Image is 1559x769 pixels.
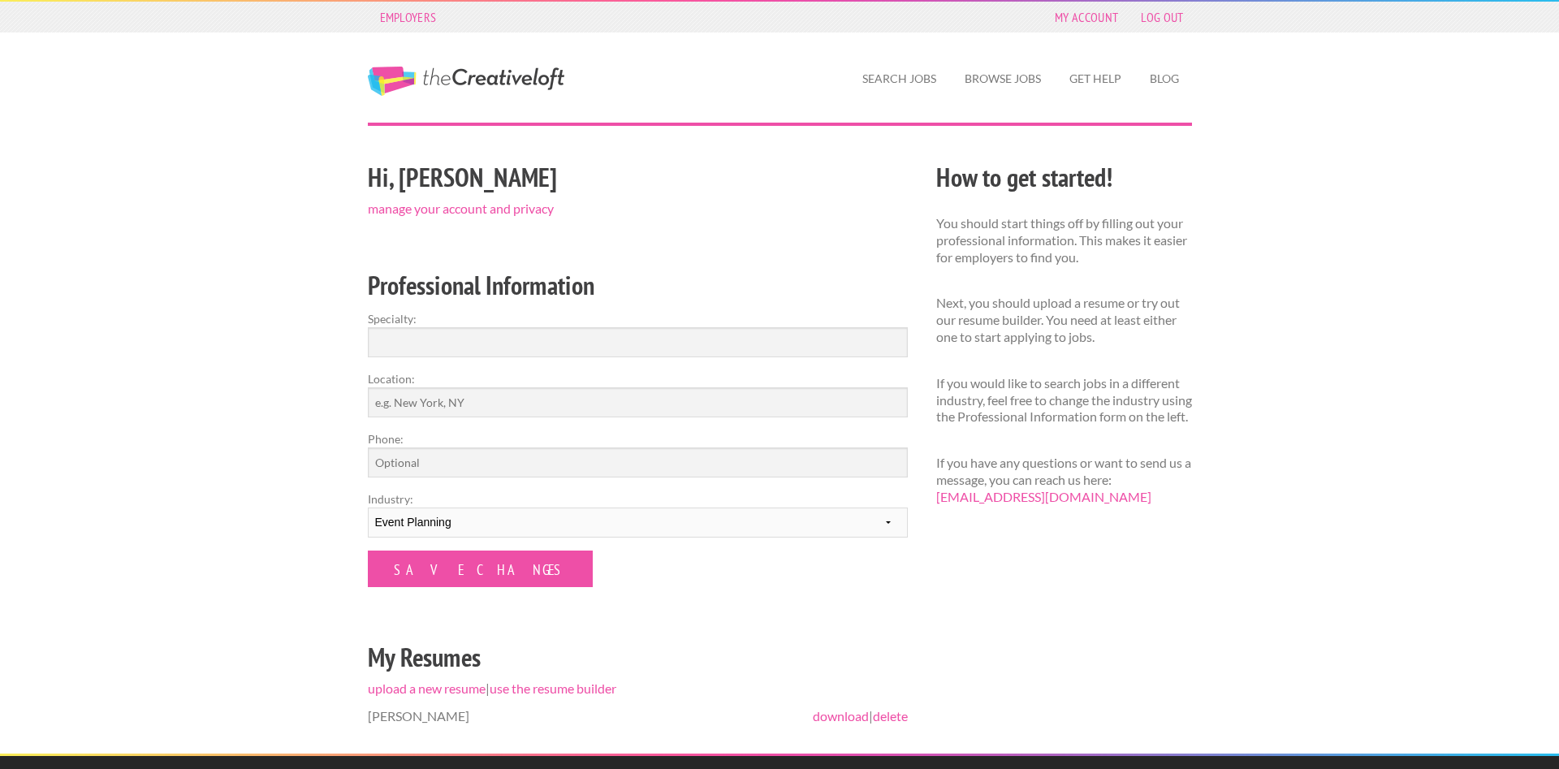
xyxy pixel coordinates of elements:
a: delete [873,708,908,724]
h2: Hi, [PERSON_NAME] [368,159,908,196]
a: use the resume builder [490,680,616,696]
a: Employers [372,6,445,28]
h2: My Resumes [368,639,908,676]
a: Get Help [1056,60,1134,97]
a: My Account [1047,6,1126,28]
input: e.g. New York, NY [368,387,908,417]
p: You should start things off by filling out your professional information. This makes it easier fo... [936,215,1192,266]
a: download [813,708,869,724]
p: If you have any questions or want to send us a message, you can reach us here: [936,455,1192,505]
a: [EMAIL_ADDRESS][DOMAIN_NAME] [936,489,1151,504]
label: Industry: [368,490,908,508]
label: Phone: [368,430,908,447]
h2: How to get started! [936,159,1192,196]
p: Next, you should upload a resume or try out our resume builder. You need at least either one to s... [936,295,1192,345]
a: Search Jobs [849,60,949,97]
a: The Creative Loft [368,67,564,96]
a: Log Out [1133,6,1191,28]
a: manage your account and privacy [368,201,554,216]
a: Browse Jobs [952,60,1054,97]
span: [PERSON_NAME] [368,708,469,724]
div: | [353,157,922,754]
h2: Professional Information [368,267,908,304]
span: | [813,708,908,725]
a: upload a new resume [368,680,486,696]
a: Blog [1137,60,1192,97]
label: Specialty: [368,310,908,327]
input: Optional [368,447,908,477]
label: Location: [368,370,908,387]
input: Save Changes [368,551,593,587]
p: If you would like to search jobs in a different industry, feel free to change the industry using ... [936,375,1192,426]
